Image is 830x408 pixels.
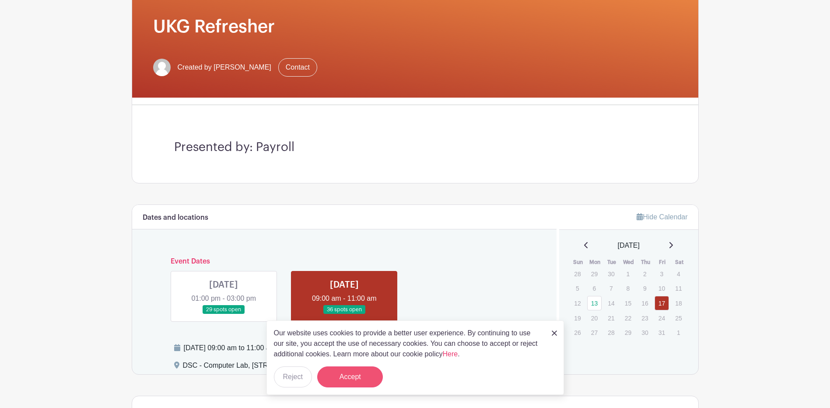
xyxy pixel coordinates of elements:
[655,311,669,325] p: 24
[604,326,618,339] p: 28
[184,343,418,353] div: [DATE] 09:00 am to 11:00 am
[671,281,686,295] p: 11
[654,258,671,267] th: Fri
[174,140,656,155] h3: Presented by: Payroll
[637,281,652,295] p: 9
[587,326,602,339] p: 27
[570,311,585,325] p: 19
[604,311,618,325] p: 21
[621,311,635,325] p: 22
[618,240,640,251] span: [DATE]
[671,311,686,325] p: 25
[637,258,654,267] th: Thu
[178,62,271,73] span: Created by [PERSON_NAME]
[671,267,686,281] p: 4
[587,311,602,325] p: 20
[620,258,637,267] th: Wed
[621,267,635,281] p: 1
[587,258,604,267] th: Mon
[671,326,686,339] p: 1
[274,366,312,387] button: Reject
[637,311,652,325] p: 23
[604,296,618,310] p: 14
[621,281,635,295] p: 8
[570,258,587,267] th: Sun
[603,258,620,267] th: Tue
[604,267,618,281] p: 30
[637,213,687,221] a: Hide Calendar
[621,296,635,310] p: 15
[164,257,525,266] h6: Event Dates
[587,267,602,281] p: 29
[637,267,652,281] p: 2
[671,258,688,267] th: Sat
[671,296,686,310] p: 18
[153,59,171,76] img: default-ce2991bfa6775e67f084385cd625a349d9dcbb7a52a09fb2fda1e96e2d18dcdb.png
[143,214,208,222] h6: Dates and locations
[655,326,669,339] p: 31
[570,296,585,310] p: 12
[570,267,585,281] p: 28
[552,331,557,336] img: close_button-5f87c8562297e5c2d7936805f587ecaba9071eb48480494691a3f1689db116b3.svg
[604,281,618,295] p: 7
[278,58,317,77] a: Contact
[274,328,543,359] p: Our website uses cookies to provide a better user experience. By continuing to use our site, you ...
[587,281,602,295] p: 6
[655,296,669,310] a: 17
[443,350,458,358] a: Here
[655,267,669,281] p: 3
[570,326,585,339] p: 26
[621,326,635,339] p: 29
[637,296,652,310] p: 16
[655,281,669,295] p: 10
[317,366,383,387] button: Accept
[637,326,652,339] p: 30
[183,360,322,374] div: DSC - Computer Lab, [STREET_ADDRESS]
[570,281,585,295] p: 5
[153,16,677,37] h1: UKG Refresher
[587,296,602,310] a: 13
